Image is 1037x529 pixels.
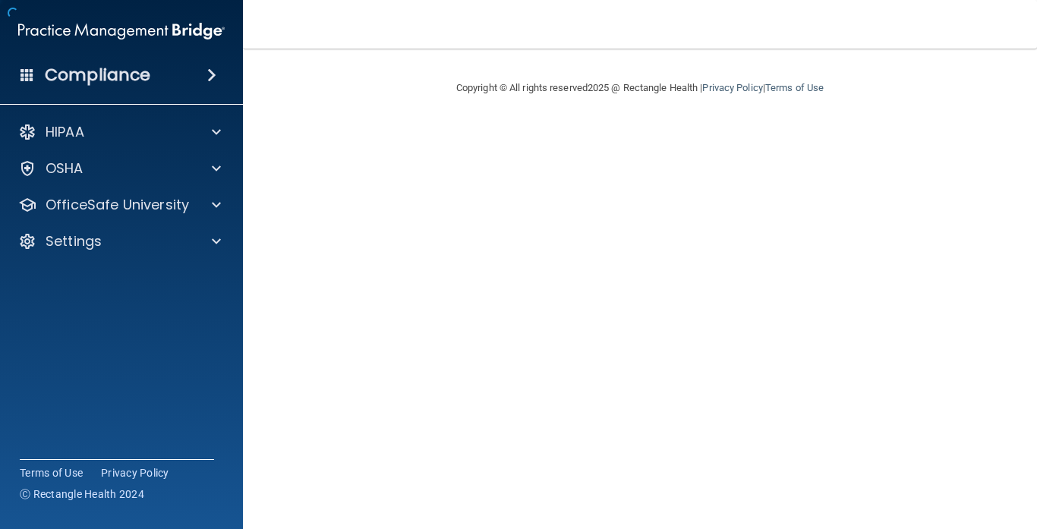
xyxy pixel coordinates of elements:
[18,159,221,178] a: OSHA
[20,465,83,480] a: Terms of Use
[20,486,144,502] span: Ⓒ Rectangle Health 2024
[18,196,221,214] a: OfficeSafe University
[46,196,189,214] p: OfficeSafe University
[702,82,762,93] a: Privacy Policy
[46,123,84,141] p: HIPAA
[18,16,225,46] img: PMB logo
[101,465,169,480] a: Privacy Policy
[46,159,84,178] p: OSHA
[765,82,824,93] a: Terms of Use
[18,123,221,141] a: HIPAA
[18,232,221,250] a: Settings
[45,65,150,86] h4: Compliance
[363,64,917,112] div: Copyright © All rights reserved 2025 @ Rectangle Health | |
[46,232,102,250] p: Settings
